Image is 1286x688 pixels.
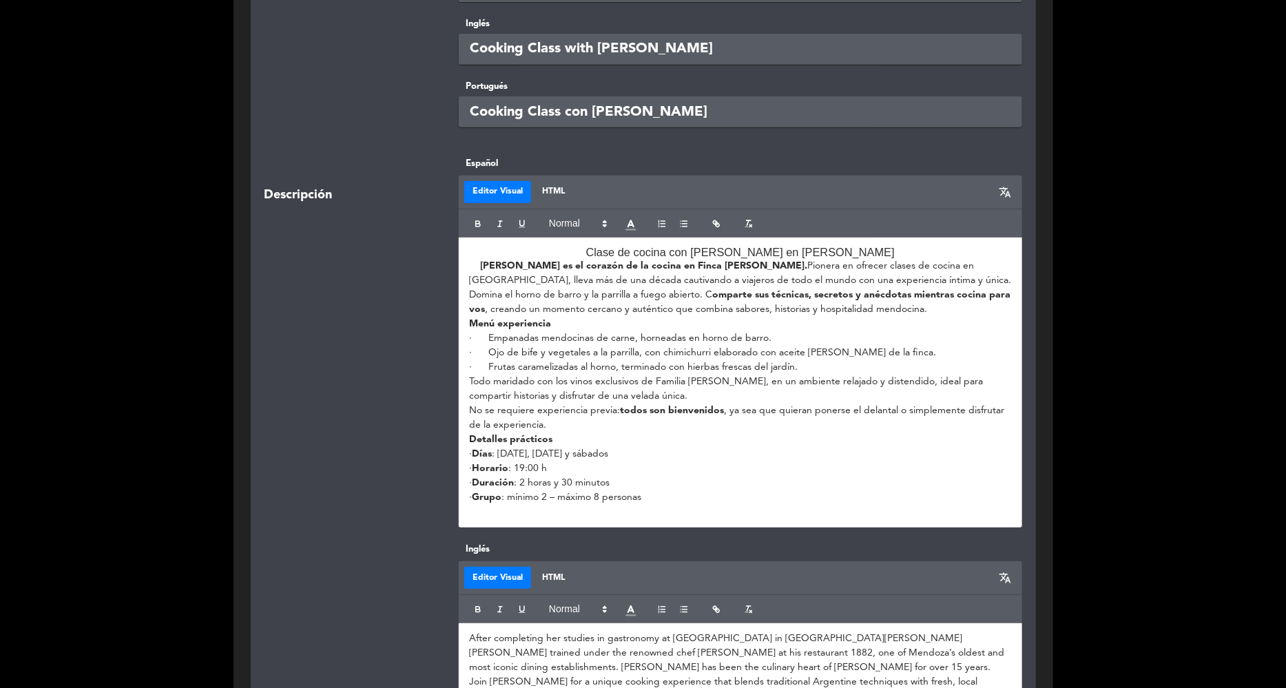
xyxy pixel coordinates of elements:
[459,34,1022,65] input: Escriba título aquí
[999,572,1012,584] span: translate
[469,246,1012,260] h3: Clase de cocina con [PERSON_NAME] en [PERSON_NAME]
[469,490,1012,505] p: · : mínimo 2 – máximo 8 personas
[469,375,1012,404] p: Todo maridado con los vinos exclusivos de Familia [PERSON_NAME], en un ambiente relajado y disten...
[534,567,573,589] button: HTML
[534,181,573,203] button: HTML
[459,542,1022,556] label: Inglés
[459,156,1022,171] label: Español
[469,319,551,329] strong: Menú experiencia
[265,185,333,205] span: Descripción
[469,632,1012,675] p: After completing her studies in gastronomy at [GEOGRAPHIC_DATA] in [GEOGRAPHIC_DATA][PERSON_NAME]...
[469,404,1012,432] p: No se requiere experiencia previa: , ya sea que quieran ponerse el delantal o simplemente disfrut...
[480,261,807,271] strong: [PERSON_NAME] es el corazón de la cocina en Finca [PERSON_NAME].
[620,406,724,415] strong: todos son bienvenidos
[469,360,1012,375] p: · Frutas caramelizadas al horno, terminado con hierbas frescas del jardín.
[464,181,531,203] button: Editor Visual
[464,567,531,589] button: Editor Visual
[459,17,1022,31] label: Inglés
[469,435,552,444] strong: Detalles prácticos
[995,567,1017,589] button: translate
[469,476,1012,490] p: · : 2 horas y 30 minutos
[995,181,1017,203] button: translate
[469,447,1012,461] p: · : [DATE], [DATE] y sábados
[469,461,1012,476] p: · : 19:00 h
[472,449,492,459] strong: Días
[469,290,1013,314] strong: omparte sus técnicas, secretos y anécdotas mientras cocina para vos
[469,331,1012,346] p: · Empanadas mendocinas de carne, horneadas en horno de barro.
[469,288,1012,317] p: Domina el horno de barro y la parrilla a fuego abierto. C , creando un momento cercano y auténtic...
[469,259,1012,288] p: Pionera en ofrecer clases de cocina en [GEOGRAPHIC_DATA], lleva más de una década cautivando a vi...
[472,492,501,502] strong: Grupo
[999,186,1012,198] span: translate
[459,79,1022,94] label: Portugués
[459,96,1022,127] input: Escriba título aquí
[469,346,1012,360] p: · Ojo de bife y vegetales a la parrilla, con chimichurri elaborado con aceite [PERSON_NAME] de la...
[472,478,514,488] strong: Duración
[472,463,508,473] strong: Horario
